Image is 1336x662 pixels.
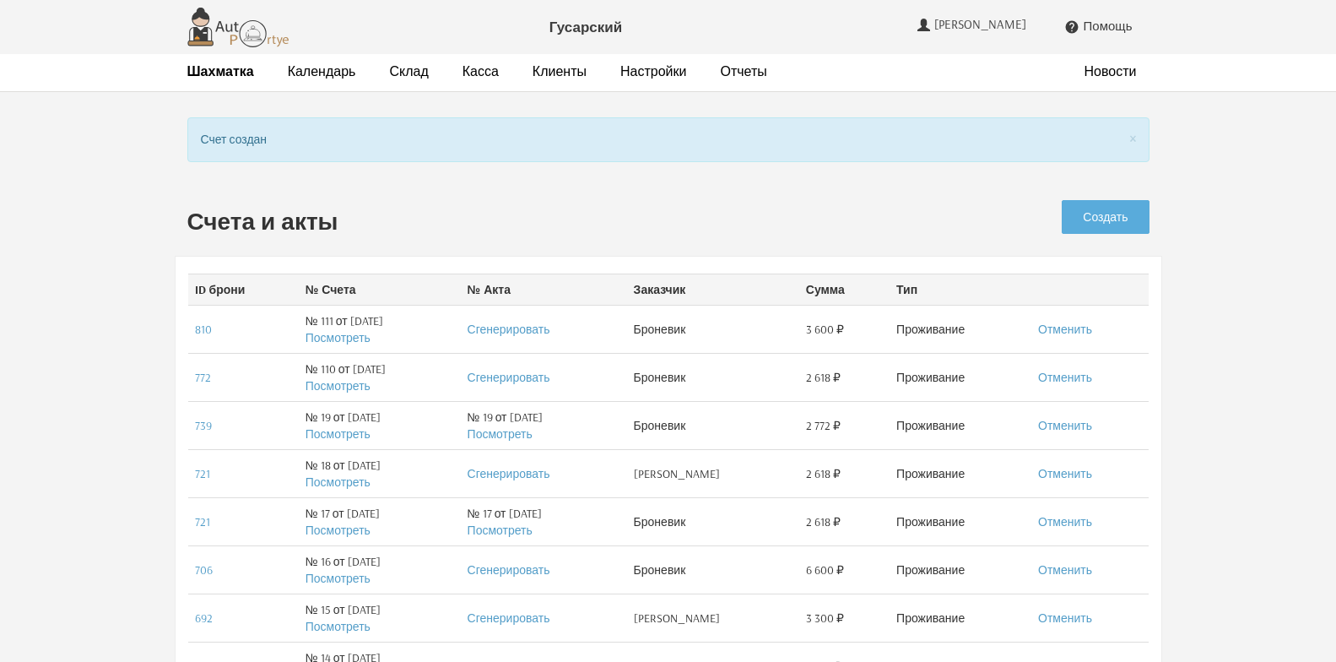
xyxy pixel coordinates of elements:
td: № 110 от [DATE] [299,353,461,401]
a: Сгенерировать [468,562,550,578]
h2: Счета и акты [187,209,903,235]
a: Сгенерировать [468,322,550,337]
a: Отменить [1038,466,1092,481]
td: Броневик [627,305,799,353]
span: Помощь [1084,19,1133,34]
th: № Акта [461,274,627,305]
span: 3 300 ₽ [806,610,844,627]
a: Посмотреть [306,523,371,538]
a: Отменить [1038,610,1092,626]
a: Календарь [288,62,356,80]
td: № 15 от [DATE] [299,594,461,642]
i:  [1064,19,1079,35]
a: Шахматка [187,62,254,80]
td: Проживание [890,545,1031,594]
a: 692 [195,610,213,626]
a: Отменить [1038,322,1092,337]
a: 810 [195,322,212,337]
span: 2 772 ₽ [806,417,841,434]
td: Проживание [890,353,1031,401]
a: Посмотреть [468,523,533,538]
td: № 17 от [DATE] [461,497,627,545]
a: Отчеты [720,62,766,80]
td: Проживание [890,401,1031,449]
a: Посмотреть [306,571,371,586]
td: Броневик [627,545,799,594]
th: № Счета [299,274,461,305]
a: Посмотреть [306,426,371,442]
a: Сгенерировать [468,610,550,626]
a: Посмотреть [306,330,371,345]
td: № 16 от [DATE] [299,545,461,594]
a: Отменить [1038,562,1092,578]
span: 6 600 ₽ [806,562,844,578]
a: 739 [195,418,212,433]
a: Посмотреть [306,475,371,490]
th: Сумма [799,274,890,305]
a: Отменить [1038,514,1092,529]
td: Проживание [890,594,1031,642]
a: Новости [1084,62,1137,80]
td: Броневик [627,401,799,449]
a: Склад [389,62,428,80]
td: [PERSON_NAME] [627,449,799,497]
button: Close [1129,129,1137,147]
a: Клиенты [533,62,587,80]
a: Посмотреть [468,426,533,442]
a: Отменить [1038,370,1092,385]
span: 3 600 ₽ [806,321,844,338]
td: № 17 от [DATE] [299,497,461,545]
a: Касса [462,62,499,80]
a: Сгенерировать [468,466,550,481]
strong: Шахматка [187,62,254,79]
td: № 111 от [DATE] [299,305,461,353]
span: [PERSON_NAME] [934,17,1030,32]
td: [PERSON_NAME] [627,594,799,642]
td: Проживание [890,497,1031,545]
a: Сгенерировать [468,370,550,385]
a: Посмотреть [306,378,371,393]
a: 706 [195,562,213,578]
td: Проживание [890,305,1031,353]
a: Посмотреть [306,619,371,634]
span: 2 618 ₽ [806,369,841,386]
a: 721 [195,466,210,481]
span: × [1129,127,1137,149]
td: Броневик [627,353,799,401]
div: Счет создан [187,117,1149,162]
a: Настройки [620,62,686,80]
a: Создать [1062,200,1149,234]
th: ID брони [188,274,299,305]
td: № 19 от [DATE] [461,401,627,449]
a: 721 [195,514,210,529]
th: Заказчик [627,274,799,305]
a: Отменить [1038,418,1092,433]
td: Проживание [890,449,1031,497]
td: Броневик [627,497,799,545]
a: 772 [195,370,211,385]
th: Тип [890,274,1031,305]
td: № 18 от [DATE] [299,449,461,497]
span: 2 618 ₽ [806,513,841,530]
td: № 19 от [DATE] [299,401,461,449]
span: 2 618 ₽ [806,465,841,482]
